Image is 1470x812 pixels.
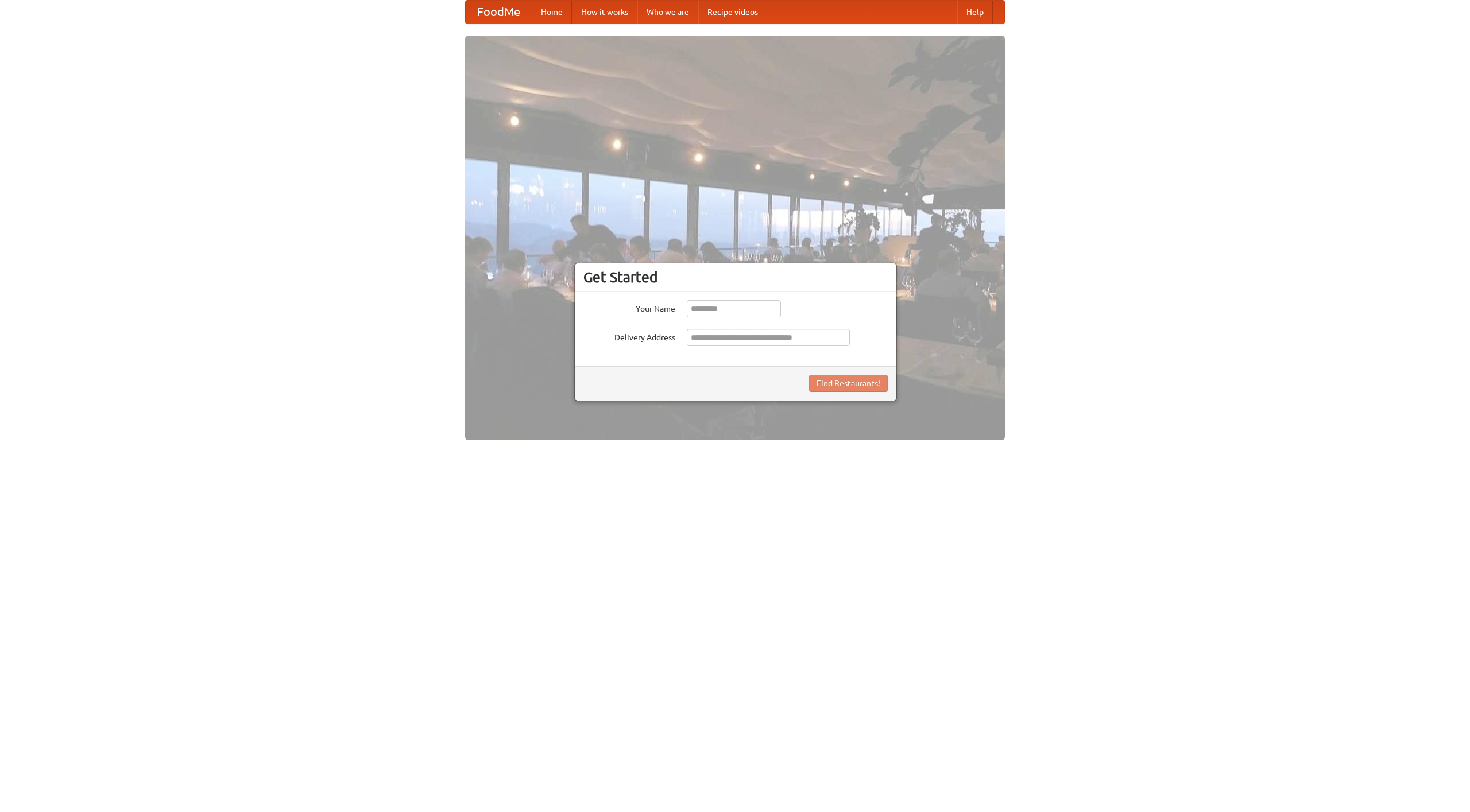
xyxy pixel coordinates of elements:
button: Find Restaurants! [809,375,888,392]
a: Who we are [637,1,698,24]
label: Delivery Address [583,329,675,343]
a: Home [532,1,572,24]
h3: Get Started [583,269,888,286]
label: Your Name [583,300,675,314]
a: Recipe videos [698,1,767,24]
a: How it works [572,1,637,24]
a: Help [957,1,993,24]
a: FoodMe [466,1,532,24]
